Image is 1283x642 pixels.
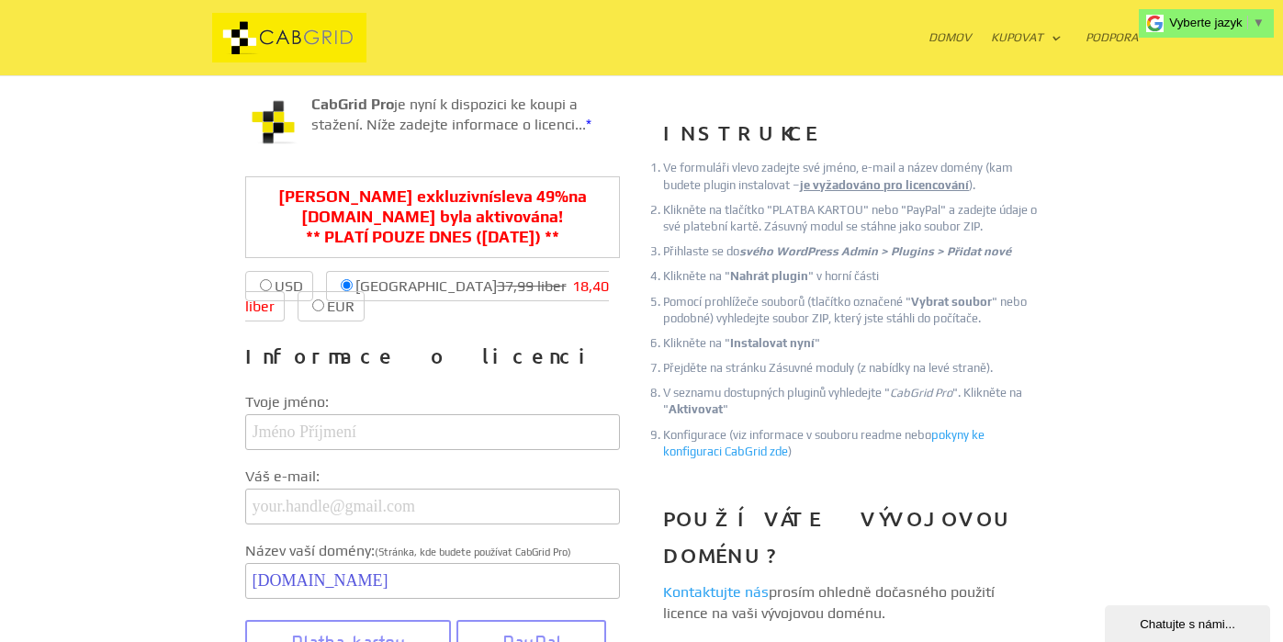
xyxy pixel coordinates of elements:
[245,465,620,489] label: Váš e-mail:
[245,539,620,563] label: Název vaší domény:
[260,279,272,291] input: USD
[150,13,430,63] img: CabGrid
[991,31,1062,75] a: Kupovat
[663,428,985,458] a: pokyny ke konfiguraci CabGrid zde
[341,279,353,291] input: [GEOGRAPHIC_DATA]37,99 liber18,40 liber
[493,187,568,206] span: sleva 49%
[663,427,1038,460] li: )
[1169,16,1265,29] a: Vyberte jazyk​
[245,95,300,150] img: CabGrid WordPress Plugin
[1253,16,1265,29] span: ▼
[911,295,992,309] strong: Vybrat soubor
[245,338,620,384] h3: Informace o licenci
[327,298,355,315] font: EUR
[497,277,567,295] span: 37,99 liber
[663,115,1038,161] h3: INSTRUKCE
[730,269,808,283] strong: Nahrát plugin
[375,546,571,558] span: (Stránka, kde budete používat CabGrid Pro)
[311,96,586,133] font: je nyní k dispozici ke koupi a stažení. Níže zadejte informace o licenci...
[663,243,1038,260] li: Přihlaste se do
[928,31,971,75] a: Domov
[312,299,324,311] input: EUR
[663,294,1038,327] li: Pomocí prohlížeče souborů (tlačítko označené " " nebo podobné) vyhledejte soubor ZIP, který jste ...
[1169,16,1243,29] span: Vyberte jazyk
[663,428,985,458] font: Konfigurace (viz informace v souboru readme nebo
[311,96,394,113] strong: CabGrid Pro
[890,386,952,400] em: CabGrid Pro
[663,268,1038,285] li: Klikněte na " " v horní části
[730,336,815,350] strong: Instalovat nyní
[663,160,1038,193] li: Ve formuláři vlevo zadejte své jméno, e-mail a název domény (kam budete plugin instalovat – ).
[663,583,769,601] a: Kontaktujte nás
[245,414,620,450] input: Jméno Příjmení
[245,563,620,599] input: mywebsite.com
[245,489,620,524] input: your.handle@gmail.com
[669,402,723,416] strong: Aktivovat
[275,277,303,295] font: USD
[663,360,1038,377] li: Přejděte na stránku Zásuvné moduly (z nabídky na levé straně).
[278,187,587,247] font: [PERSON_NAME] exkluzivní na [DOMAIN_NAME] byla aktivována! ** PLATÍ POUZE DNES ([DATE]) **
[1105,602,1274,642] iframe: chat widget
[355,277,497,295] font: [GEOGRAPHIC_DATA]
[663,501,1038,582] h3: POUŽÍVÁTE VÝVOJOVOU DOMÉNU?
[1247,16,1248,29] span: ​
[245,390,620,414] label: Tvoje jméno:
[739,244,1011,258] em: svého WordPress Admin > Plugins > Přidat nové
[1086,31,1138,75] a: Podpora
[663,335,1038,352] li: Klikněte na " "
[663,202,1038,235] li: Klikněte na tlačítko "PLATBA KARTOU" nebo "PayPal" a zadejte údaje o své platební kartě. Zásuvný ...
[663,582,1038,624] p: prosím ohledně dočasného použití licence na vaši vývojovou doménu.
[800,178,969,192] u: je vyžadováno pro licencování
[663,385,1038,418] li: V seznamu dostupných pluginů vyhledejte " ". Klikněte na " "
